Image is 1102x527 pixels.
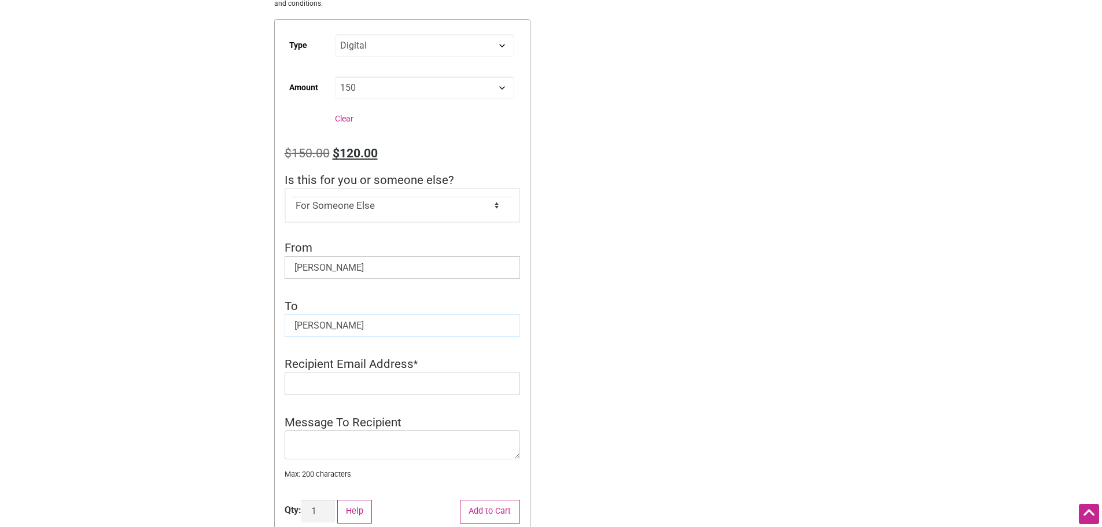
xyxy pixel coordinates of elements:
span: Recipient Email Address [285,357,414,371]
input: Product quantity [301,500,335,522]
input: From [285,256,520,279]
div: Qty: [285,503,301,517]
label: Type [289,32,307,58]
small: Max: 200 characters [285,469,520,480]
div: Scroll Back to Top [1079,504,1099,524]
span: $ [285,146,292,160]
label: Amount [289,75,318,101]
span: Message To Recipient [285,415,401,429]
a: Clear options [335,114,353,123]
input: To [285,314,520,337]
bdi: 120.00 [333,146,378,160]
button: Help [337,500,373,524]
span: Is this for you or someone else? [285,173,454,187]
select: Is this for you or someone else? [293,197,511,214]
textarea: Message To Recipient [285,430,520,459]
button: Add to Cart [460,500,520,524]
span: From [285,241,312,255]
span: $ [333,146,340,160]
span: To [285,299,298,313]
bdi: 150.00 [285,146,330,160]
input: Recipient Email Address [285,373,520,395]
